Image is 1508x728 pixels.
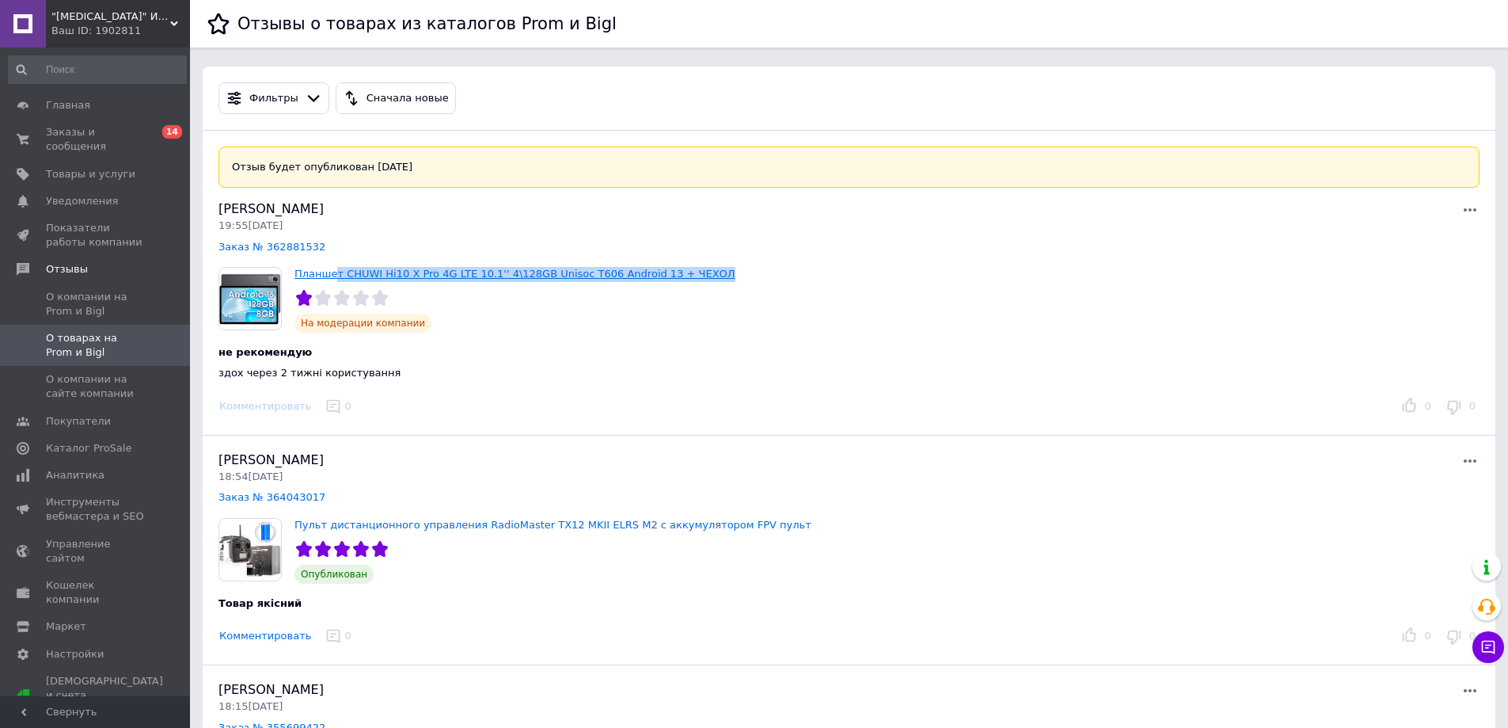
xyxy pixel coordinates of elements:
[218,597,302,609] span: Товар якісний
[218,367,401,379] span: здох через 2 тижні користування
[218,452,324,467] span: [PERSON_NAME]
[218,241,325,253] a: Заказ № 362881532
[46,414,111,429] span: Покупатели
[218,628,312,645] button: Комментировать
[46,537,146,566] span: Управление сайтом
[46,98,90,112] span: Главная
[46,647,104,661] span: Настройки
[1472,631,1504,663] button: Чат с покупателем
[51,10,170,24] span: "BANAN" Интернет-магазин
[294,268,735,280] a: Планшет CHUWI Hi10 X Pro 4G LTE 10.1'' 4\128GB Unisoc T606 Android 13 + ЧЕХОЛ
[46,619,86,634] span: Маркет
[246,90,302,107] div: Фильтры
[219,519,281,581] img: Пульт дистанционного управления RadioMaster TX12 MKII ELRS M2 с аккумулятором FPV пульт
[294,314,431,333] span: На модерации компании
[294,519,811,531] a: Пульт дистанционного управления RadioMaster TX12 MKII ELRS M2 с аккумулятором FPV пульт
[46,372,146,401] span: О компании на сайте компании
[46,262,88,276] span: Отзывы
[363,90,452,107] div: Сначала новые
[46,221,146,250] span: Показатели работы компании
[218,147,1480,188] div: Отзыв будет опубликован [DATE]
[46,441,131,455] span: Каталог ProSale
[46,194,118,208] span: Уведомления
[162,125,182,139] span: 14
[294,565,374,584] span: Опубликован
[218,682,324,697] span: [PERSON_NAME]
[218,700,283,712] span: 18:15[DATE]
[218,346,312,358] span: не рекомендую
[46,125,146,154] span: Заказы и сообщения
[218,82,329,114] button: Фильтры
[46,331,146,360] span: О товарах на Prom и Bigl
[46,674,163,718] span: [DEMOGRAPHIC_DATA] и счета
[218,201,324,216] span: [PERSON_NAME]
[46,167,135,181] span: Товары и услуги
[218,219,283,231] span: 19:55[DATE]
[46,578,146,607] span: Кошелек компании
[51,24,190,38] div: Ваш ID: 1902811
[46,495,146,524] span: Инструменты вебмастера и SEO
[336,82,456,114] button: Сначала новые
[218,491,325,503] a: Заказ № 364043017
[46,290,146,318] span: О компании на Prom и Bigl
[218,471,283,482] span: 18:54[DATE]
[8,55,187,84] input: Поиск
[237,14,617,33] h1: Отзывы о товарах из каталогов Prom и Bigl
[219,268,281,330] img: Планшет CHUWI Hi10 X Pro 4G LTE 10.1'' 4\128GB Unisoc T606 Android 13 + ЧЕХОЛ
[46,468,104,482] span: Аналитика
